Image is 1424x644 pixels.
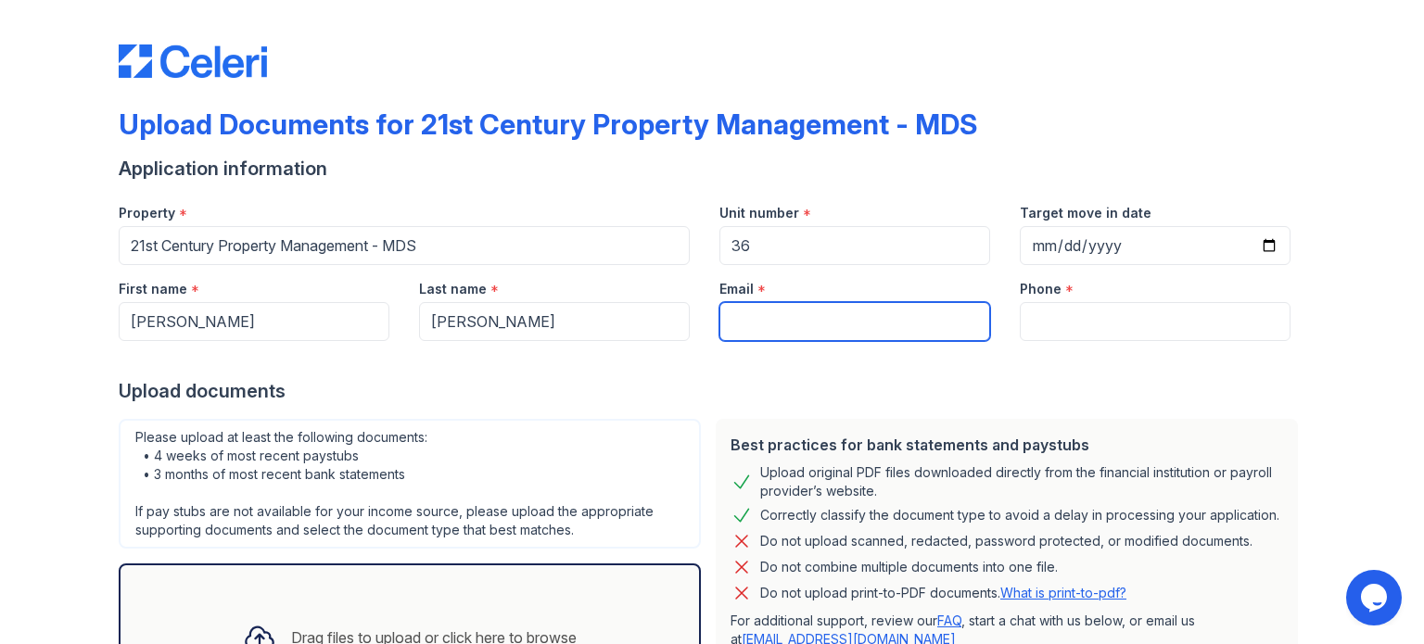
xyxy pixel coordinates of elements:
[1020,204,1151,222] label: Target move in date
[419,280,487,298] label: Last name
[119,107,977,141] div: Upload Documents for 21st Century Property Management - MDS
[1000,585,1126,600] a: What is print-to-pdf?
[731,434,1283,456] div: Best practices for bank statements and paystubs
[1020,280,1062,298] label: Phone
[119,419,701,549] div: Please upload at least the following documents: • 4 weeks of most recent paystubs • 3 months of m...
[719,204,799,222] label: Unit number
[1346,570,1405,625] iframe: chat widget
[760,584,1126,602] p: Do not upload print-to-PDF documents.
[119,280,187,298] label: First name
[119,156,1305,182] div: Application information
[119,44,267,78] img: CE_Logo_Blue-a8612792a0a2168367f1c8372b55b34899dd931a85d93a1a3d3e32e68fde9ad4.png
[937,612,961,628] a: FAQ
[119,378,1305,404] div: Upload documents
[760,530,1252,552] div: Do not upload scanned, redacted, password protected, or modified documents.
[760,556,1058,578] div: Do not combine multiple documents into one file.
[760,504,1279,526] div: Correctly classify the document type to avoid a delay in processing your application.
[760,463,1283,500] div: Upload original PDF files downloaded directly from the financial institution or payroll provider’...
[719,280,754,298] label: Email
[119,204,175,222] label: Property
